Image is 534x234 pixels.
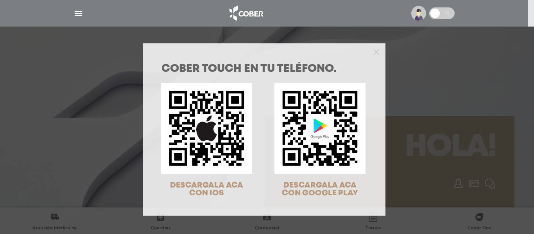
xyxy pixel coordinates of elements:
[373,48,379,55] button: Close
[161,64,367,75] h1: COBER TOUCH en tu teléfono.
[161,83,252,174] img: qr-code
[282,182,358,197] span: DESCARGALA ACA CON GOOGLE PLAY
[170,182,243,197] span: DESCARGALA ACA CON IOS
[274,83,366,174] img: qr-code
